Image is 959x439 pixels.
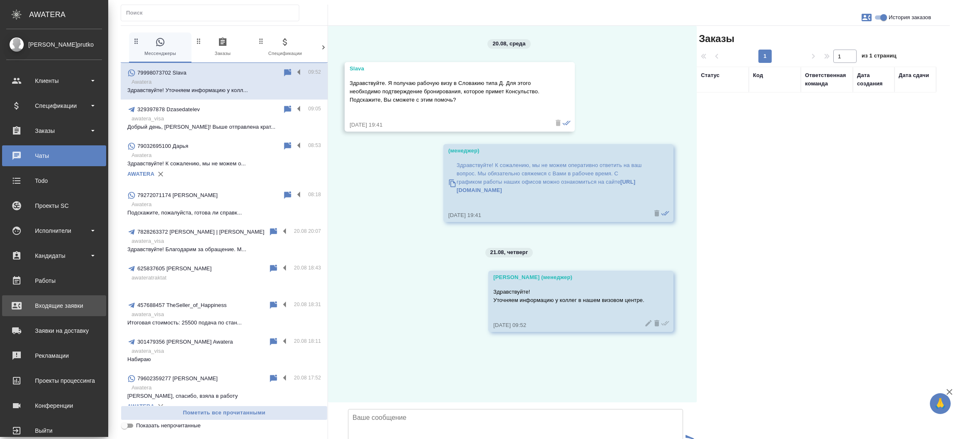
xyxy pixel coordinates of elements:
div: Клиенты [6,75,102,87]
button: Удалить привязку [154,168,167,180]
div: Исполнители [6,224,102,237]
div: Дата создания [857,71,890,88]
svg: Зажми и перетащи, чтобы поменять порядок вкладок [132,37,140,45]
div: Статус [701,71,720,80]
p: Здравствуйте! К сожалению, мы не можем о... [127,160,321,168]
div: Рекламации [6,349,102,362]
p: 20.08 18:31 [294,300,321,309]
span: Заказы [195,37,251,57]
p: Итоговая стоимость: 25500 подача по стан... [127,319,321,327]
p: Подскажите, пожалуйста, готова ли справк... [127,209,321,217]
div: Спецификации [6,100,102,112]
button: Заявки [857,7,877,27]
p: Здравствуйте! Уточняем информацию у колл... [127,86,321,95]
div: Заявки на доставку [6,324,102,337]
p: [PERSON_NAME], спасибо, взяла в работу [127,392,321,400]
p: 329397878 Dzasedatelev [137,105,200,114]
div: [DATE] 09:52 [493,321,644,329]
p: Здравствуйте. Я получаю рабочую визу в Словакию типа Д. Для этого необходимо подтверждение бронир... [350,79,546,104]
a: Проекты SC [2,195,106,216]
div: Slava [350,65,546,73]
p: 7828263372 [PERSON_NAME] | [PERSON_NAME] [137,228,264,236]
p: 79998073702 Slava [137,69,186,77]
div: Проекты процессинга [6,374,102,387]
div: Чаты [6,150,102,162]
a: Заявки на доставку [2,320,106,341]
a: Todo [2,170,106,191]
p: Awatera [132,200,321,209]
p: Набираю [127,355,321,364]
a: Проекты процессинга [2,370,106,391]
svg: Зажми и перетащи, чтобы поменять порядок вкладок [257,37,265,45]
p: awatera_visa [132,237,321,245]
p: Awatera [132,384,321,392]
div: 79602359277 [PERSON_NAME]20.08 17:52Awatera[PERSON_NAME], спасибо, взяла в работуAWATERA [121,369,328,418]
button: Пометить все прочитанными [121,406,328,420]
div: Ответственная команда [805,71,849,88]
a: AWATERA [127,403,154,409]
p: 08:53 [308,141,321,150]
div: 625837605 [PERSON_NAME]20.08 18:43awateratraktat [121,259,328,295]
span: Заказы [697,32,734,45]
div: 329397878 Dzasedatelev09:05awatera_visaДобрый день, [PERSON_NAME]! Выше отправлена крат... [121,100,328,136]
a: Входящие заявки [2,295,106,316]
p: Добрый день, [PERSON_NAME]! Выше отправлена крат... [127,123,321,131]
div: 79032695100 Дарья08:53AwateraЗдравствуйте! К сожалению, мы не можем о...AWATERA [121,136,328,185]
p: awateratraktat [132,274,321,282]
p: 20.08 17:52 [294,374,321,382]
input: Поиск [126,7,299,19]
p: awatera_visa [132,347,321,355]
div: Выйти [6,424,102,437]
div: [DATE] 19:41 [448,211,644,219]
p: 301479356 [PERSON_NAME] Awatera [137,338,233,346]
div: Пометить непрочитанным [268,337,278,347]
a: Чаты [2,145,106,166]
p: 457688457 TheSeller_of_Happiness [137,301,227,309]
div: (менеджер) [448,147,644,155]
a: AWATERA [127,171,154,177]
div: Дата сдачи [899,71,929,80]
div: Входящие заявки [6,299,102,312]
span: Спецификации [257,37,313,57]
p: 20.08, среда [492,40,525,48]
p: 625837605 [PERSON_NAME] [137,264,211,273]
div: 79272071174 [PERSON_NAME]08:18AwateraПодскажите, пожалуйста, готова ли справк... [121,185,328,222]
span: из 1 страниц [862,51,897,63]
div: 457688457 TheSeller_of_Happiness20.08 18:31awatera_visaИтоговая стоимость: 25500 подача по стан... [121,295,328,332]
p: Awatera [132,78,321,86]
p: Здравствуйте! К сожалению, мы не можем оперативно ответить на ваш вопрос. Мы обязательно свяжемся... [457,161,644,195]
p: 79032695100 Дарья [137,142,188,150]
button: 🙏 [930,393,951,414]
p: 08:18 [308,190,321,199]
div: 301479356 [PERSON_NAME] Awatera20.08 18:11awatera_visaНабираю [121,332,328,369]
span: Показать непрочитанные [136,422,201,430]
p: 79272071174 [PERSON_NAME] [137,191,218,200]
span: Мессенджеры [132,37,188,57]
div: Todo [6,175,102,187]
span: Пометить все прочитанными [125,408,323,418]
div: [PERSON_NAME]prutko [6,40,102,49]
div: Кандидаты [6,249,102,262]
p: Здравствуйте! Уточняем информацию у коллег в нашем визовом центре. [493,288,644,304]
div: Пометить непрочитанным [268,227,278,237]
div: 7828263372 [PERSON_NAME] | [PERSON_NAME]20.08 20:07awatera_visaЗдравствуйте! Благодарим за обраще... [121,222,328,259]
p: Здравствуйте! Благодарим за обращение. М... [127,245,321,254]
div: Конференции [6,399,102,412]
p: 09:52 [308,68,321,76]
p: 20.08 18:11 [294,337,321,345]
div: Пометить непрочитанным [283,68,293,78]
a: Конференции [2,395,106,416]
p: 79602359277 [PERSON_NAME] [137,374,218,383]
p: 09:05 [308,105,321,113]
a: Рекламации [2,345,106,366]
p: Awatera [132,151,321,160]
div: Пометить непрочитанным [283,190,293,200]
div: 79998073702 Slava09:52AwateraЗдравствуйте! Уточняем информацию у колл... [121,63,328,100]
div: [PERSON_NAME] (менеджер) [493,273,644,282]
p: 20.08 20:07 [294,227,321,235]
p: awatera_visa [132,115,321,123]
p: 21.08, четверг [490,248,528,257]
div: Код [753,71,763,80]
p: awatera_visa [132,310,321,319]
a: Работы [2,270,106,291]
